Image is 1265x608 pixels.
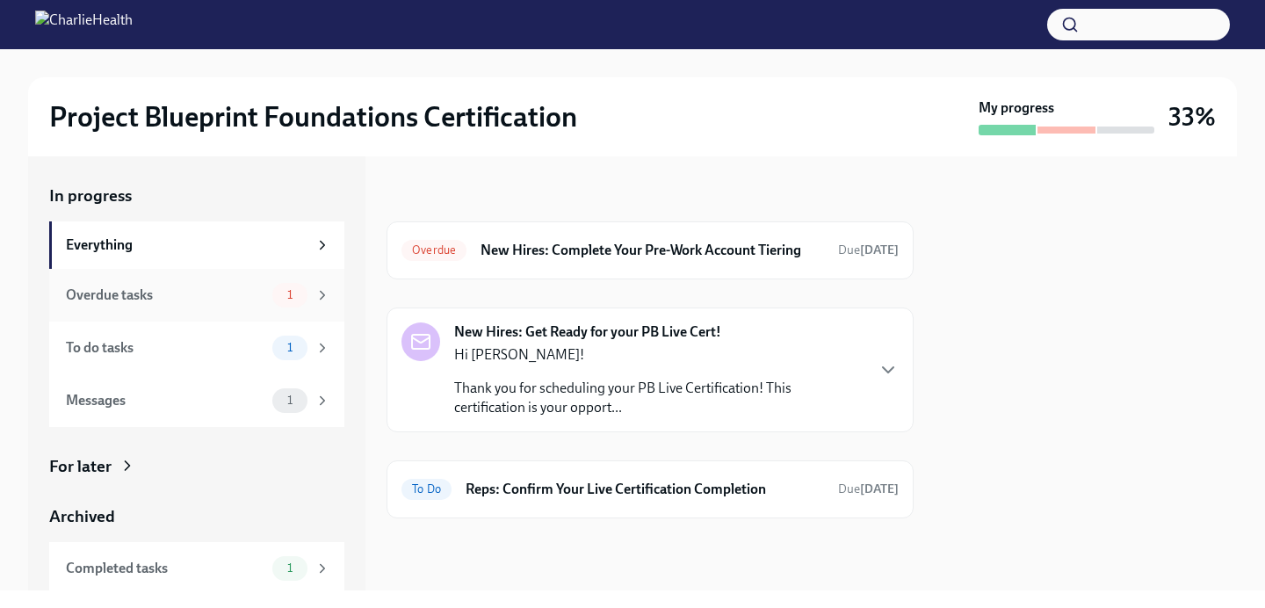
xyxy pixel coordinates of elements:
[49,455,112,478] div: For later
[66,286,265,305] div: Overdue tasks
[401,243,466,257] span: Overdue
[454,345,864,365] p: Hi [PERSON_NAME]!
[49,322,344,374] a: To do tasks1
[1168,101,1216,133] h3: 33%
[66,559,265,578] div: Completed tasks
[466,480,824,499] h6: Reps: Confirm Your Live Certification Completion
[277,288,303,301] span: 1
[49,185,344,207] a: In progress
[277,561,303,575] span: 1
[49,505,344,528] a: Archived
[838,481,899,497] span: October 2nd, 2025 09:00
[35,11,133,39] img: CharlieHealth
[860,242,899,257] strong: [DATE]
[66,338,265,358] div: To do tasks
[49,542,344,595] a: Completed tasks1
[49,374,344,427] a: Messages1
[481,241,824,260] h6: New Hires: Complete Your Pre-Work Account Tiering
[277,341,303,354] span: 1
[49,455,344,478] a: For later
[277,394,303,407] span: 1
[49,99,577,134] h2: Project Blueprint Foundations Certification
[401,482,452,496] span: To Do
[838,242,899,257] span: Due
[860,481,899,496] strong: [DATE]
[49,269,344,322] a: Overdue tasks1
[49,221,344,269] a: Everything
[454,322,721,342] strong: New Hires: Get Ready for your PB Live Cert!
[454,379,864,417] p: Thank you for scheduling your PB Live Certification! This certification is your opport...
[66,235,307,255] div: Everything
[979,98,1054,118] strong: My progress
[387,185,469,207] div: In progress
[66,391,265,410] div: Messages
[838,242,899,258] span: September 8th, 2025 09:00
[401,475,899,503] a: To DoReps: Confirm Your Live Certification CompletionDue[DATE]
[838,481,899,496] span: Due
[401,236,899,264] a: OverdueNew Hires: Complete Your Pre-Work Account TieringDue[DATE]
